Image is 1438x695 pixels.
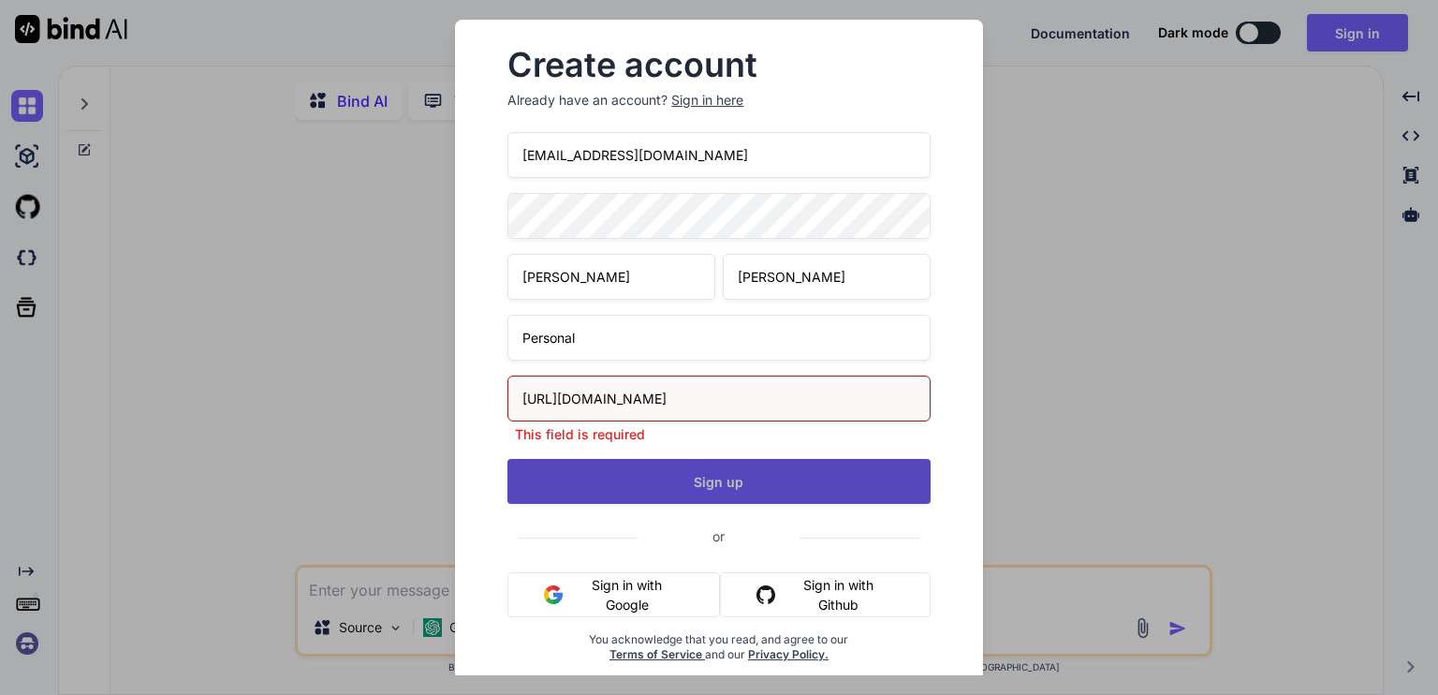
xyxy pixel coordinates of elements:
[507,315,930,361] input: Your company name
[544,585,563,604] img: google
[507,572,720,617] button: Sign in with Google
[756,585,775,604] img: github
[638,513,800,559] span: or
[671,91,743,110] div: Sign in here
[507,132,930,178] input: Email
[507,50,930,80] h2: Create account
[748,647,829,661] a: Privacy Policy.
[609,647,705,661] a: Terms of Service
[720,572,930,617] button: Sign in with Github
[507,376,930,421] input: Company website
[507,254,715,300] input: First Name
[507,459,930,504] button: Sign up
[507,91,930,110] p: Already have an account?
[723,254,931,300] input: Last Name
[507,425,930,444] p: This field is required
